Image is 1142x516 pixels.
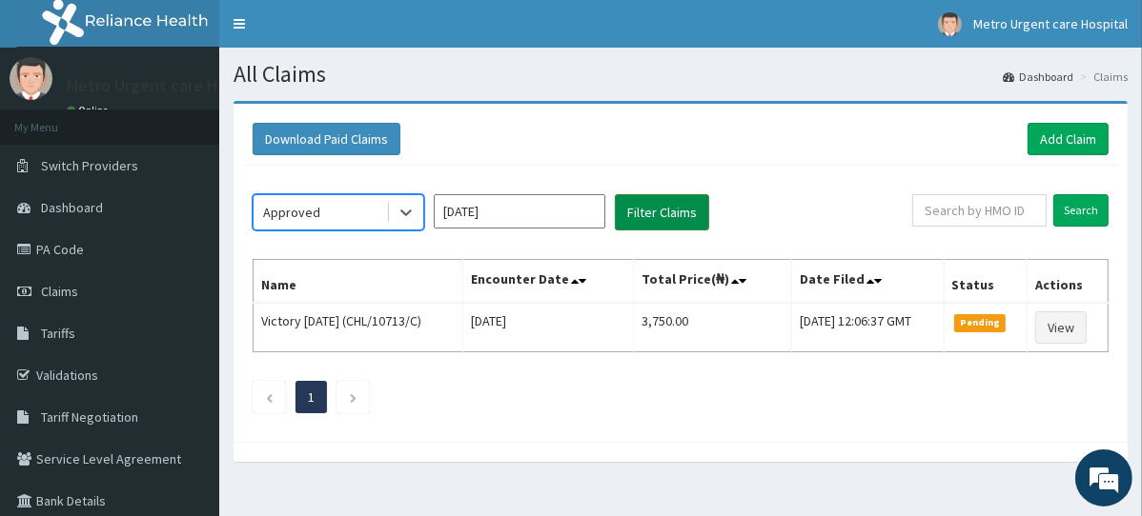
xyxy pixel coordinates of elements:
span: Metro Urgent care Hospital [973,15,1128,32]
img: d_794563401_company_1708531726252_794563401 [35,95,77,143]
th: Name [254,260,463,304]
a: Next page [349,388,357,406]
img: User Image [938,12,962,36]
td: [DATE] 12:06:37 GMT [791,303,944,352]
th: Status [944,260,1028,304]
th: Total Price(₦) [634,260,792,304]
button: Filter Claims [615,194,709,230]
td: [DATE] [463,303,634,352]
span: Pending [954,314,1007,331]
a: View [1035,311,1087,344]
input: Search [1053,194,1109,227]
span: Claims [41,283,78,300]
a: Online [67,104,112,117]
textarea: Type your message and hit 'Enter' [10,327,363,394]
a: Page 1 is your current page [308,388,315,406]
div: Chat with us now [99,107,320,131]
a: Previous page [265,388,274,406]
span: Tariff Negotiation [41,408,138,426]
button: Download Paid Claims [253,123,400,155]
td: 3,750.00 [634,303,792,352]
td: Victory [DATE] (CHL/10713/C) [254,303,463,352]
span: We're online! [111,144,263,336]
h1: All Claims [234,62,1128,87]
img: User Image [10,57,52,100]
th: Encounter Date [463,260,634,304]
span: Dashboard [41,199,103,216]
span: Switch Providers [41,157,138,174]
th: Date Filed [791,260,944,304]
span: Tariffs [41,325,75,342]
li: Claims [1075,69,1128,85]
p: Metro Urgent care Hospital [67,77,270,94]
div: Approved [263,203,320,222]
a: Dashboard [1003,69,1073,85]
input: Select Month and Year [434,194,605,228]
div: Minimize live chat window [313,10,358,55]
th: Actions [1028,260,1109,304]
a: Add Claim [1028,123,1109,155]
input: Search by HMO ID [912,194,1047,227]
